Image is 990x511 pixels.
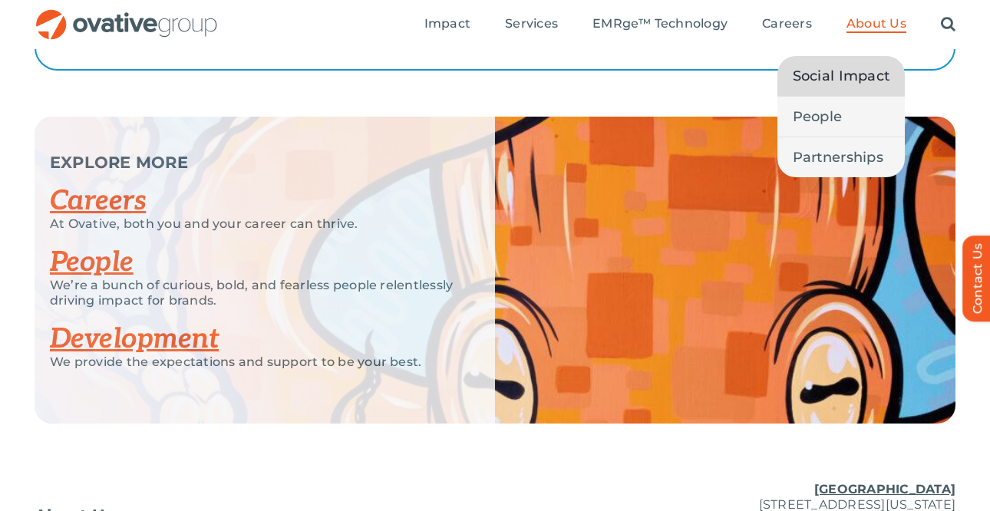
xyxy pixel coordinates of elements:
u: [GEOGRAPHIC_DATA] [814,482,955,496]
a: People [50,246,134,279]
span: About Us [846,16,906,31]
span: Services [505,16,558,31]
a: Services [505,16,558,33]
a: Careers [50,184,146,218]
p: At Ovative, both you and your career can thrive. [50,216,457,232]
span: Social Impact [793,65,890,87]
p: EXPLORE MORE [50,155,457,170]
a: People [777,97,906,137]
a: Social Impact [777,56,906,96]
a: Development [50,322,219,356]
span: EMRge™ Technology [592,16,728,31]
p: We provide the expectations and support to be your best. [50,354,457,370]
span: Partnerships [793,147,883,168]
a: About Us [846,16,906,33]
span: Careers [762,16,812,31]
a: Impact [424,16,470,33]
a: Careers [762,16,812,33]
a: Partnerships [777,137,906,177]
a: OG_Full_horizontal_RGB [35,8,219,22]
p: We’re a bunch of curious, bold, and fearless people relentlessly driving impact for brands. [50,278,457,308]
a: EMRge™ Technology [592,16,728,33]
a: Search [941,16,955,33]
span: Impact [424,16,470,31]
span: People [793,106,843,127]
